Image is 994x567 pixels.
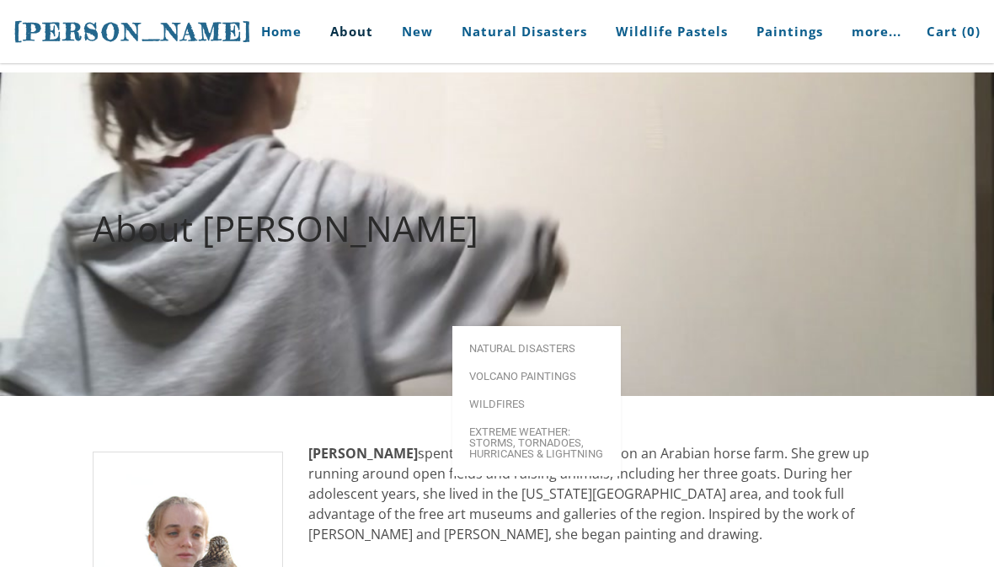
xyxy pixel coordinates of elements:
span: Wildfires [469,399,604,409]
strong: [PERSON_NAME] [308,444,418,463]
span: 0 [967,23,975,40]
a: Natural Disasters [452,334,621,362]
span: Volcano paintings [469,371,604,382]
font: About [PERSON_NAME] [93,204,478,252]
a: Wildfires [452,390,621,418]
a: [PERSON_NAME] [13,16,253,48]
span: Extreme Weather: Storms, Tornadoes, Hurricanes & Lightning [469,426,604,459]
span: [PERSON_NAME] [13,18,253,46]
a: Volcano paintings [452,362,621,390]
span: Natural Disasters [469,343,604,354]
a: Extreme Weather: Storms, Tornadoes, Hurricanes & Lightning [452,418,621,468]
